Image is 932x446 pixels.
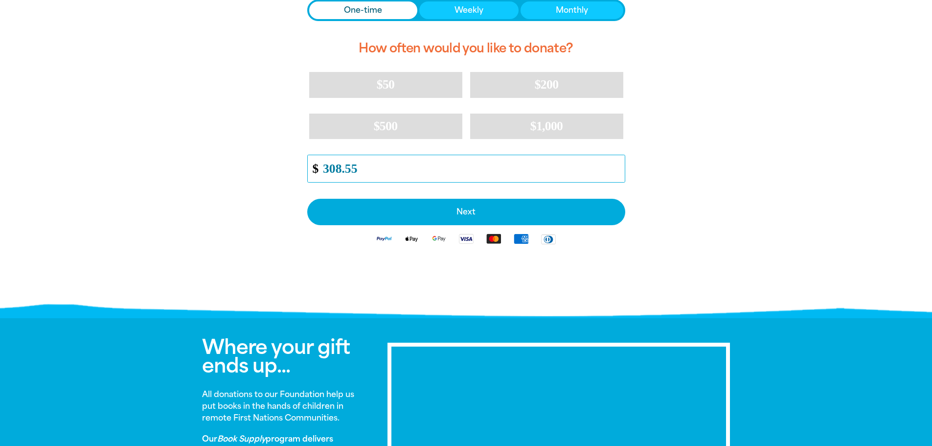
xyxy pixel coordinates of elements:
img: Apple Pay logo [398,233,425,244]
button: Weekly [419,1,519,19]
span: $ [308,158,318,180]
button: $200 [470,72,623,97]
div: Available payment methods [307,225,625,252]
span: Weekly [455,4,483,16]
span: Where your gift ends up... [202,335,350,377]
button: $1,000 [470,114,623,139]
img: Google Pay logo [425,233,453,244]
img: Mastercard logo [480,233,507,244]
img: Diners Club logo [535,234,562,245]
span: One-time [344,4,382,16]
button: Monthly [521,1,623,19]
span: $50 [377,77,394,92]
img: Visa logo [453,233,480,244]
strong: All donations to our Foundation help us put books in the hands of children in remote First Nation... [202,390,354,423]
button: $50 [309,72,462,97]
input: Enter custom amount [316,155,624,182]
button: $500 [309,114,462,139]
img: Paypal logo [370,233,398,244]
span: $500 [374,119,398,133]
span: Monthly [556,4,588,16]
span: $1,000 [530,119,563,133]
span: $200 [535,77,559,92]
h2: How often would you like to donate? [307,33,625,64]
img: American Express logo [507,233,535,244]
button: One-time [309,1,418,19]
span: Next [318,208,614,216]
button: Pay with Credit Card [307,199,625,225]
em: Book Supply [217,434,266,444]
